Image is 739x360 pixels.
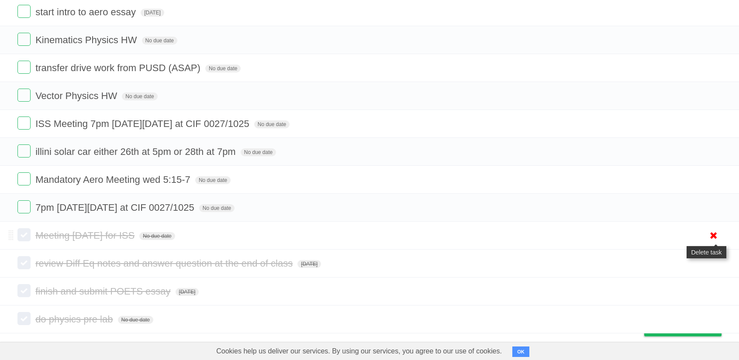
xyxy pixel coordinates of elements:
label: Done [17,5,31,18]
span: Vector Physics HW [35,90,119,101]
label: Done [17,89,31,102]
label: Done [17,312,31,325]
span: No due date [254,120,290,128]
span: [DATE] [141,9,164,17]
span: No due date [241,148,276,156]
span: No due date [118,316,153,324]
button: OK [512,346,529,357]
span: Kinematics Physics HW [35,34,139,45]
label: Done [17,61,31,74]
span: No due date [139,232,175,240]
span: review Diff Eq notes and answer question at the end of class [35,258,295,269]
label: Done [17,228,31,241]
span: do physics pre lab [35,314,115,325]
span: [DATE] [297,260,321,268]
label: Done [17,144,31,158]
label: Done [17,256,31,269]
label: Done [17,284,31,297]
span: No due date [199,204,235,212]
span: Meeting [DATE] for ISS [35,230,137,241]
span: Buy me a coffee [663,321,717,336]
span: ISS Meeting 7pm [DATE][DATE] at CIF 0027/1025 [35,118,252,129]
span: No due date [142,37,177,45]
span: No due date [122,93,157,100]
label: Done [17,33,31,46]
span: start intro to aero essay [35,7,138,17]
span: No due date [205,65,241,72]
span: 7pm [DATE][DATE] at CIF 0027/1025 [35,202,197,213]
span: Mandatory Aero Meeting wed 5:15-7 [35,174,193,185]
span: No due date [195,176,231,184]
label: Done [17,200,31,213]
span: finish and submit POETS essay [35,286,173,297]
label: Done [17,117,31,130]
span: illini solar car either 26th at 5pm or 28th at 7pm [35,146,238,157]
span: Cookies help us deliver our services. By using our services, you agree to our use of cookies. [207,343,511,360]
label: Done [17,172,31,185]
span: transfer drive work from PUSD (ASAP) [35,62,203,73]
span: [DATE] [176,288,199,296]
